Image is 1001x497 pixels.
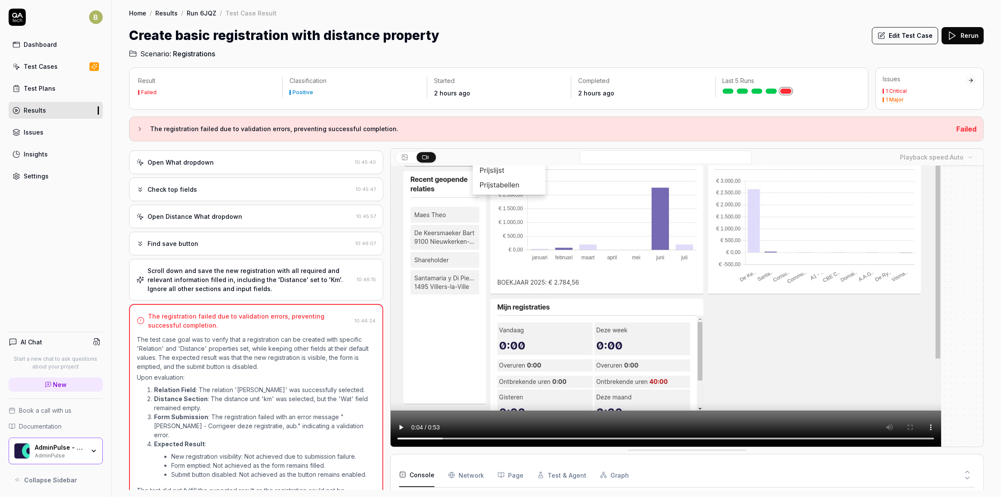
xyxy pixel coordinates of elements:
p: Last 5 Runs [723,77,853,85]
span: Book a call with us [19,406,71,415]
li: : The relation '[PERSON_NAME]' was successfully selected. [154,385,376,394]
div: Test Case Result [225,9,277,17]
strong: Form Submission [154,413,208,420]
a: Dashboard [9,36,103,53]
p: Classification [290,77,419,85]
div: / [181,9,183,17]
a: Results [155,9,178,17]
div: Open Distance What dropdown [148,212,242,221]
a: Results [9,102,103,119]
button: Console [399,463,434,487]
li: Submit button disabled: Not achieved as the button remains enabled. [171,470,376,479]
div: Issues [24,128,43,137]
h4: AI Chat [21,337,42,347]
button: Page [498,463,524,487]
img: AdminPulse - 0475.384.429 Logo [14,443,30,459]
time: 2 hours ago [578,89,614,97]
div: Settings [24,172,49,181]
p: Upon evaluation: [137,373,376,382]
a: Home [129,9,146,17]
div: / [220,9,222,17]
a: Issues [9,124,103,141]
div: Dashboard [24,40,57,49]
div: / [150,9,152,17]
div: Positive [293,90,313,95]
div: Issues [883,75,965,83]
a: Test Plans [9,80,103,97]
button: Network [448,463,484,487]
p: Start a new chat to ask questions about your project [9,355,103,371]
time: 10:45:47 [356,186,376,192]
li: : The distance unit 'km' was selected, but the 'Wat' field remained empty. [154,394,376,412]
p: Started [434,77,564,85]
a: Settings [9,168,103,184]
time: 10:45:40 [355,159,376,165]
div: Test Cases [24,62,58,71]
li: Form emptied: Not achieved as the form remains filled. [171,461,376,470]
time: 10:46:07 [355,240,376,246]
button: B [89,9,103,26]
time: 2 hours ago [434,89,470,97]
div: Playback speed: [900,153,964,162]
span: Scenario: [139,49,171,59]
button: Rerun [942,27,984,44]
a: Run 6JQZ [187,9,216,17]
button: Graph [600,463,629,487]
p: Result [138,77,275,85]
time: 10:45:57 [356,213,376,219]
strong: Relation Field [154,386,196,393]
button: Collapse Sidebar [9,471,103,488]
div: 1 Major [886,97,904,102]
strong: Distance Section [154,395,208,402]
span: Failed [956,125,976,133]
h3: The registration failed due to validation errors, preventing successful completion. [150,124,949,134]
button: Edit Test Case [872,27,938,44]
a: Insights [9,146,103,163]
span: New [53,380,67,389]
li: : [154,439,376,481]
span: Registrations [173,49,215,59]
a: New [9,377,103,392]
button: Test & Agent [537,463,586,487]
a: Scenario:Registrations [129,49,215,59]
p: Completed [578,77,708,85]
p: The test case goal was to verify that a registration can be created with specific 'Relation' and ... [137,335,376,371]
li: : The registration failed with an error message "[PERSON_NAME] - Corrigeer deze registratie, aub.... [154,412,376,439]
div: Results [24,106,46,115]
span: B [89,10,103,24]
div: Insights [24,150,48,159]
time: 10:46:24 [354,318,376,324]
div: Open What dropdown [148,158,214,167]
a: Test Cases [9,58,103,75]
div: The registration failed due to validation errors, preventing successful completion. [148,312,351,330]
button: AdminPulse - 0475.384.429 LogoAdminPulse - 0475.384.429AdminPulse [9,438,103,464]
strong: Expected Result [154,440,205,448]
a: Documentation [9,422,103,431]
div: 1 Critical [886,89,907,94]
div: Failed [141,90,157,95]
li: New registration visibility: Not achieved due to submission failure. [171,452,376,461]
time: 10:46:15 [357,276,376,282]
div: AdminPulse - 0475.384.429 [35,444,85,451]
div: Test Plans [24,84,55,93]
div: AdminPulse [35,451,85,458]
button: The registration failed due to validation errors, preventing successful completion. [136,124,949,134]
span: Documentation [19,422,62,431]
span: Collapse Sidebar [24,476,77,485]
div: Scroll down and save the new registration with all required and relevant information filled in, i... [148,266,353,293]
a: Book a call with us [9,406,103,415]
div: Check top fields [148,185,197,194]
h1: Create basic registration with distance property [129,26,440,45]
div: Find save button [148,239,198,248]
